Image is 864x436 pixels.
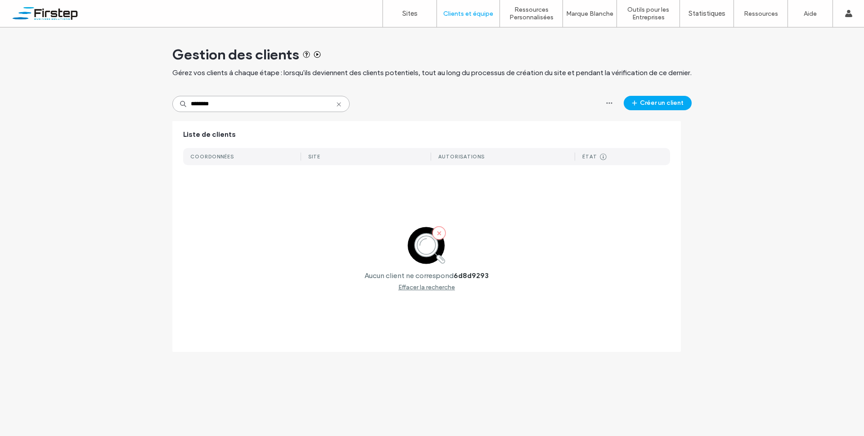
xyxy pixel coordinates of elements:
[566,10,613,18] label: Marque Blanche
[183,130,236,139] span: Liste de clients
[190,153,234,160] div: COORDONNÉES
[454,271,489,280] label: 6d8d9293
[582,153,597,160] div: État
[21,6,39,14] span: Help
[402,9,418,18] label: Sites
[688,9,725,18] label: Statistiques
[500,6,562,21] label: Ressources Personnalisées
[617,6,679,21] label: Outils pour les Entreprises
[744,10,778,18] label: Ressources
[364,271,454,280] label: Aucun client ne correspond
[398,283,455,291] div: Effacer la recherche
[172,45,299,63] span: Gestion des clients
[438,153,485,160] div: Autorisations
[308,153,320,160] div: Site
[443,10,493,18] label: Clients et équipe
[804,10,817,18] label: Aide
[624,96,692,110] button: Créer un client
[172,68,692,78] span: Gérez vos clients à chaque étape : lorsqu'ils deviennent des clients potentiels, tout au long du ...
